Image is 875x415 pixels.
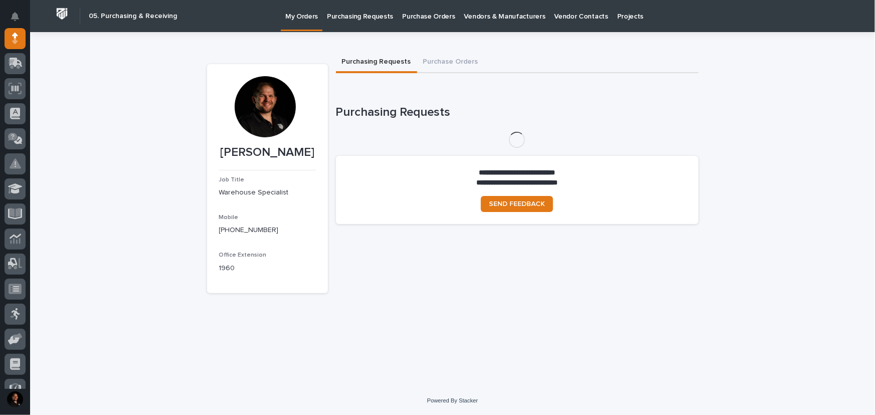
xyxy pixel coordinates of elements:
[219,252,267,258] span: Office Extension
[336,52,417,73] button: Purchasing Requests
[417,52,484,73] button: Purchase Orders
[219,145,316,160] p: [PERSON_NAME]
[481,196,553,212] a: SEND FEEDBACK
[89,12,177,21] h2: 05. Purchasing & Receiving
[5,389,26,410] button: users-avatar
[53,5,71,23] img: Workspace Logo
[13,12,26,28] div: Notifications
[5,6,26,27] button: Notifications
[427,397,478,403] a: Powered By Stacker
[219,177,245,183] span: Job Title
[219,263,316,274] p: 1960
[219,227,279,234] a: [PHONE_NUMBER]
[336,105,698,120] h1: Purchasing Requests
[489,200,545,207] span: SEND FEEDBACK
[219,215,239,221] span: Mobile
[219,187,316,198] p: Warehouse Specialist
